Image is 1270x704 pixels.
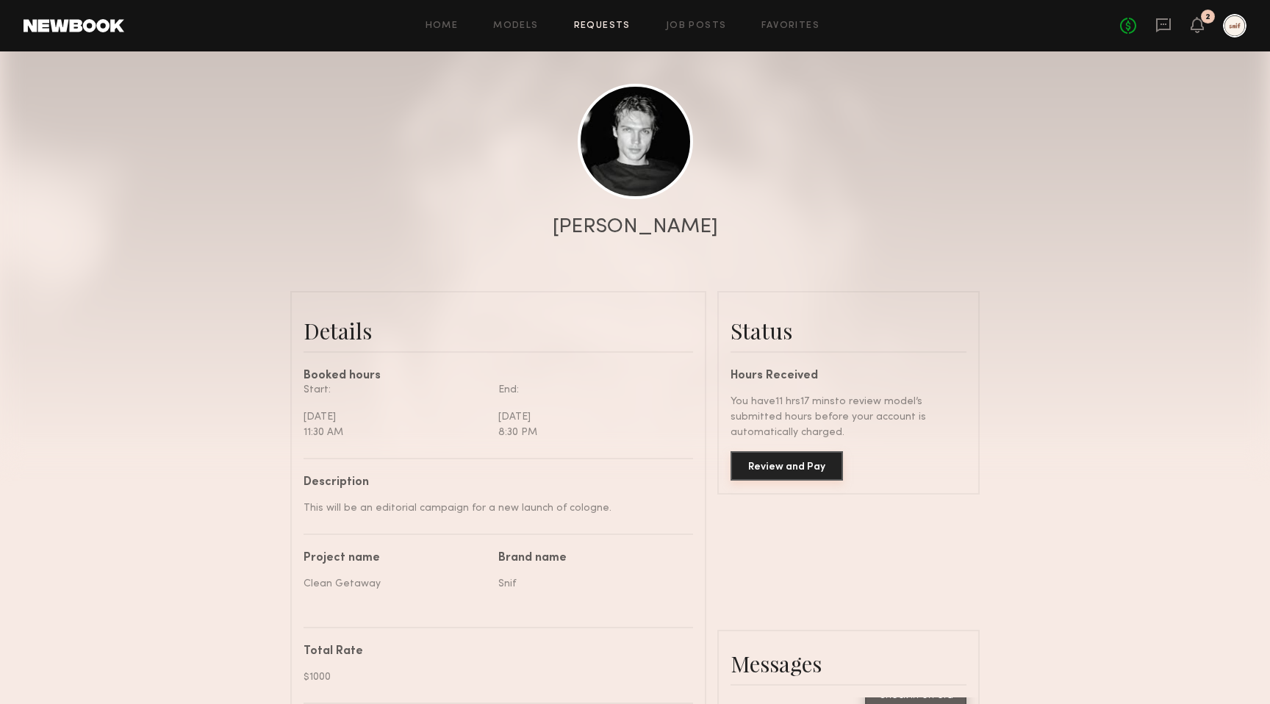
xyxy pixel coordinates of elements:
[731,370,966,382] div: Hours Received
[304,477,682,489] div: Description
[498,576,682,592] div: Snif
[304,382,487,398] div: Start:
[731,649,966,678] div: Messages
[304,669,682,685] div: $1000
[574,21,631,31] a: Requests
[304,370,693,382] div: Booked hours
[304,409,487,425] div: [DATE]
[493,21,538,31] a: Models
[304,553,487,564] div: Project name
[731,394,966,440] div: You have 11 hrs 17 mins to review model’s submitted hours before your account is automatically ch...
[731,451,843,481] button: Review and Pay
[761,21,819,31] a: Favorites
[304,646,682,658] div: Total Rate
[498,553,682,564] div: Brand name
[1205,13,1210,21] div: 2
[666,21,727,31] a: Job Posts
[304,500,682,516] div: This will be an editorial campaign for a new launch of cologne.
[304,316,693,345] div: Details
[731,316,966,345] div: Status
[304,425,487,440] div: 11:30 AM
[426,21,459,31] a: Home
[498,382,682,398] div: End:
[553,217,718,237] div: [PERSON_NAME]
[498,409,682,425] div: [DATE]
[304,576,487,592] div: Clean Getaway
[498,425,682,440] div: 8:30 PM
